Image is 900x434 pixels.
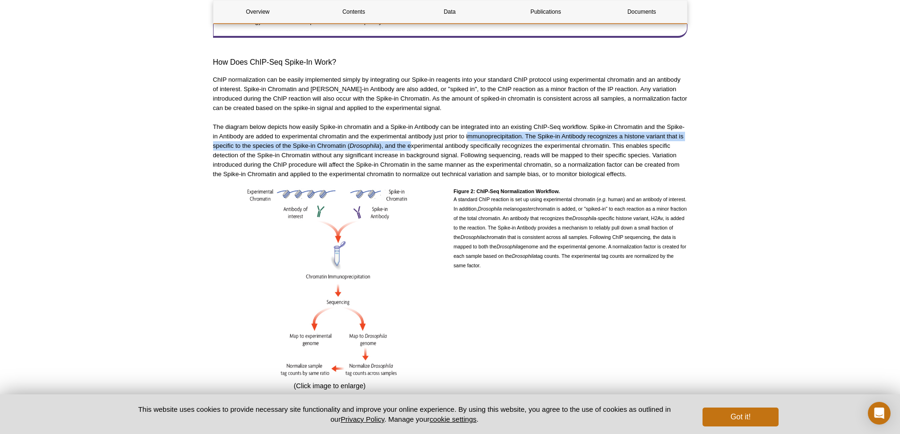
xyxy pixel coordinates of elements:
a: Contents [309,0,398,23]
h4: Figure 2: ChIP-Seq Normalization Workflow. [454,188,687,195]
div: Open Intercom Messenger [868,402,891,425]
em: Drosophila [497,244,520,249]
em: e.g [598,196,605,202]
a: Publications [501,0,590,23]
p: This website uses cookies to provide necessary site functionality and improve your online experie... [122,404,687,424]
a: Overview [214,0,302,23]
a: Data [405,0,494,23]
p: ChIP normalization can be easily implemented simply by integrating our Spike-in reagents into you... [213,75,687,113]
h4: (Click image to enlarge) [213,382,447,390]
em: Drosophila [350,142,379,149]
img: Click on the image to enlarge it. [247,188,412,376]
a: Documents [597,0,686,23]
button: cookie settings [429,415,476,423]
p: The diagram below depicts how easily Spike-in chromatin and a Spike-in Antibody can be integrated... [213,122,687,179]
button: Got it! [703,408,778,426]
em: Drosophila [512,253,536,259]
a: Privacy Policy [341,415,384,423]
span: A standard ChIP reaction is set up using experimental chromatin ( . human) and an antibody of int... [454,196,687,268]
em: Drosophila [573,215,596,221]
h3: How Does ChIP-Seq Spike-In Work? [213,57,687,68]
em: Drosophila melanogaster [478,206,533,212]
em: Drosophila [461,234,484,240]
